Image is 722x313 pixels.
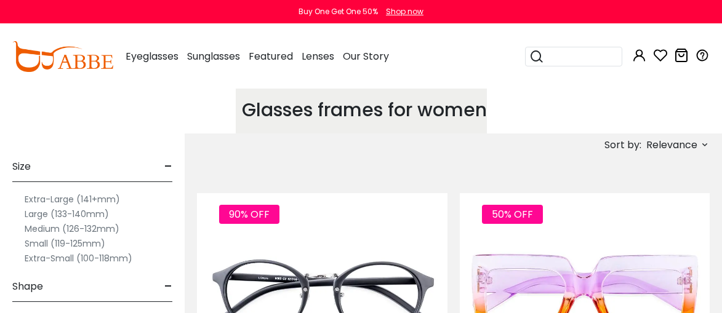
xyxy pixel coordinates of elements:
span: Eyeglasses [126,49,178,63]
span: Our Story [343,49,389,63]
span: Size [12,152,31,181]
h1: Glasses frames for women [242,99,487,121]
span: 50% OFF [482,205,543,224]
label: Medium (126-132mm) [25,221,119,236]
a: Shop now [380,6,423,17]
label: Extra-Small (100-118mm) [25,251,132,266]
label: Small (119-125mm) [25,236,105,251]
img: abbeglasses.com [12,41,113,72]
label: Large (133-140mm) [25,207,109,221]
span: Shape [12,272,43,301]
span: - [164,272,172,301]
span: Relevance [646,134,697,156]
span: Sort by: [604,138,641,152]
span: Lenses [302,49,334,63]
div: Shop now [386,6,423,17]
div: Buy One Get One 50% [299,6,378,17]
span: Featured [249,49,293,63]
label: Extra-Large (141+mm) [25,192,120,207]
span: - [164,152,172,181]
span: Sunglasses [187,49,240,63]
span: 90% OFF [219,205,279,224]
